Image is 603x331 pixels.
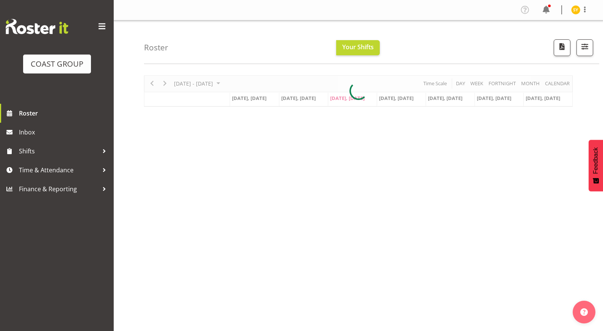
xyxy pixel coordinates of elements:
[19,145,99,157] span: Shifts
[19,108,110,119] span: Roster
[6,19,68,34] img: Rosterit website logo
[144,43,168,52] h4: Roster
[554,39,570,56] button: Download a PDF of the roster according to the set date range.
[19,164,99,176] span: Time & Attendance
[19,183,99,195] span: Finance & Reporting
[580,308,588,316] img: help-xxl-2.png
[592,147,599,174] span: Feedback
[576,39,593,56] button: Filter Shifts
[19,126,110,138] span: Inbox
[571,5,580,14] img: seon-young-belding8911.jpg
[31,58,83,70] div: COAST GROUP
[342,43,374,51] span: Your Shifts
[589,140,603,191] button: Feedback - Show survey
[336,40,380,55] button: Your Shifts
